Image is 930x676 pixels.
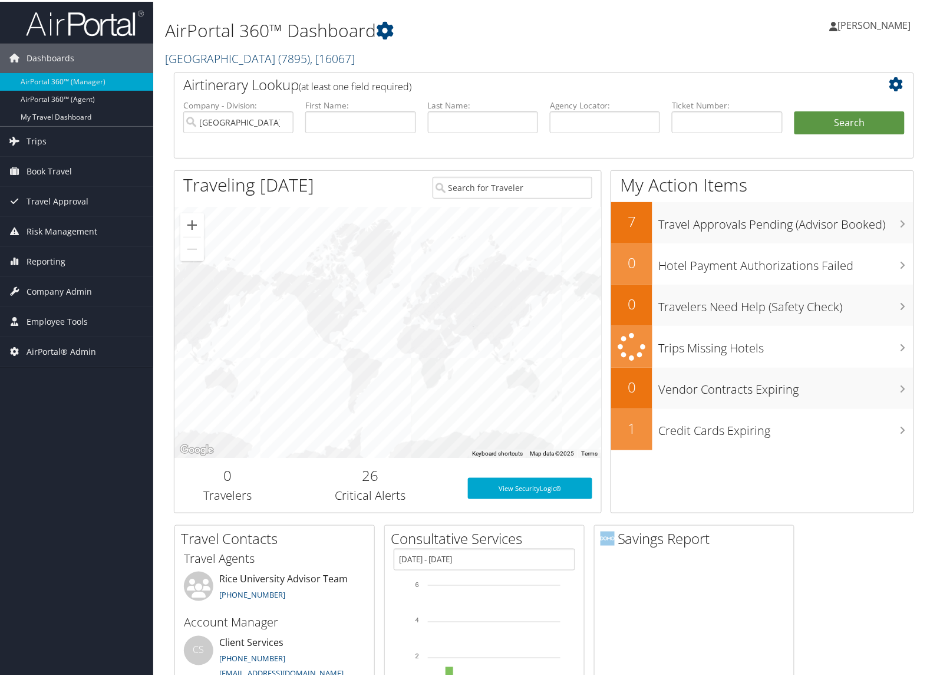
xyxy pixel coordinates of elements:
div: CS [184,634,213,664]
button: Zoom out [180,236,204,259]
h1: My Action Items [611,171,913,196]
h3: Travel Agents [184,549,365,565]
h2: Savings Report [601,527,794,547]
h2: 0 [611,375,652,395]
a: Open this area in Google Maps (opens a new window) [177,441,216,456]
span: AirPortal® Admin [27,335,96,365]
button: Search [794,110,905,133]
label: Agency Locator: [550,98,660,110]
h3: Travelers Need Help (Safety Check) [658,291,913,314]
h1: AirPortal 360™ Dashboard [165,17,670,41]
span: Reporting [27,245,65,275]
a: 0Hotel Payment Authorizations Failed [611,242,913,283]
label: Ticket Number: [672,98,782,110]
h3: Travelers [183,486,272,502]
span: Book Travel [27,155,72,184]
tspan: 4 [415,615,419,622]
a: [GEOGRAPHIC_DATA] [165,49,355,65]
a: [PHONE_NUMBER] [219,652,285,662]
h2: 0 [611,251,652,271]
a: 0Vendor Contracts Expiring [611,366,913,407]
h2: 0 [183,464,272,484]
h3: Vendor Contracts Expiring [658,374,913,396]
h2: Travel Contacts [181,527,374,547]
h3: Credit Cards Expiring [658,415,913,437]
img: Google [177,441,216,456]
span: Map data ©2025 [530,449,574,455]
input: Search for Traveler [433,175,593,197]
h2: 26 [290,464,450,484]
a: [PERSON_NAME] [830,6,923,41]
button: Zoom in [180,212,204,235]
span: Risk Management [27,215,97,245]
span: ( 7895 ) [278,49,310,65]
img: domo-logo.png [601,530,615,544]
h3: Account Manager [184,613,365,629]
a: 0Travelers Need Help (Safety Check) [611,283,913,324]
label: Company - Division: [183,98,293,110]
a: Trips Missing Hotels [611,324,913,366]
a: Terms (opens in new tab) [581,449,598,455]
h2: 7 [611,210,652,230]
span: Travel Approval [27,185,88,215]
h3: Hotel Payment Authorizations Failed [658,250,913,272]
span: Company Admin [27,275,92,305]
span: , [ 16067 ] [310,49,355,65]
h2: Airtinerary Lookup [183,73,843,93]
h3: Critical Alerts [290,486,450,502]
span: Employee Tools [27,305,88,335]
button: Keyboard shortcuts [472,448,523,456]
span: Trips [27,125,47,154]
a: View SecurityLogic® [468,476,592,497]
tspan: 6 [415,579,419,586]
span: [PERSON_NAME] [838,17,911,30]
img: airportal-logo.png [26,8,144,35]
li: Rice University Advisor Team [178,570,371,608]
tspan: 2 [415,651,419,658]
a: 7Travel Approvals Pending (Advisor Booked) [611,200,913,242]
a: [PHONE_NUMBER] [219,588,285,598]
h2: Consultative Services [391,527,584,547]
h3: Travel Approvals Pending (Advisor Booked) [658,209,913,231]
h2: 0 [611,292,652,312]
label: First Name: [305,98,415,110]
span: (at least one field required) [299,78,411,91]
h2: 1 [611,417,652,437]
h1: Traveling [DATE] [183,171,314,196]
h3: Trips Missing Hotels [658,332,913,355]
label: Last Name: [428,98,538,110]
a: 1Credit Cards Expiring [611,407,913,449]
span: Dashboards [27,42,74,71]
